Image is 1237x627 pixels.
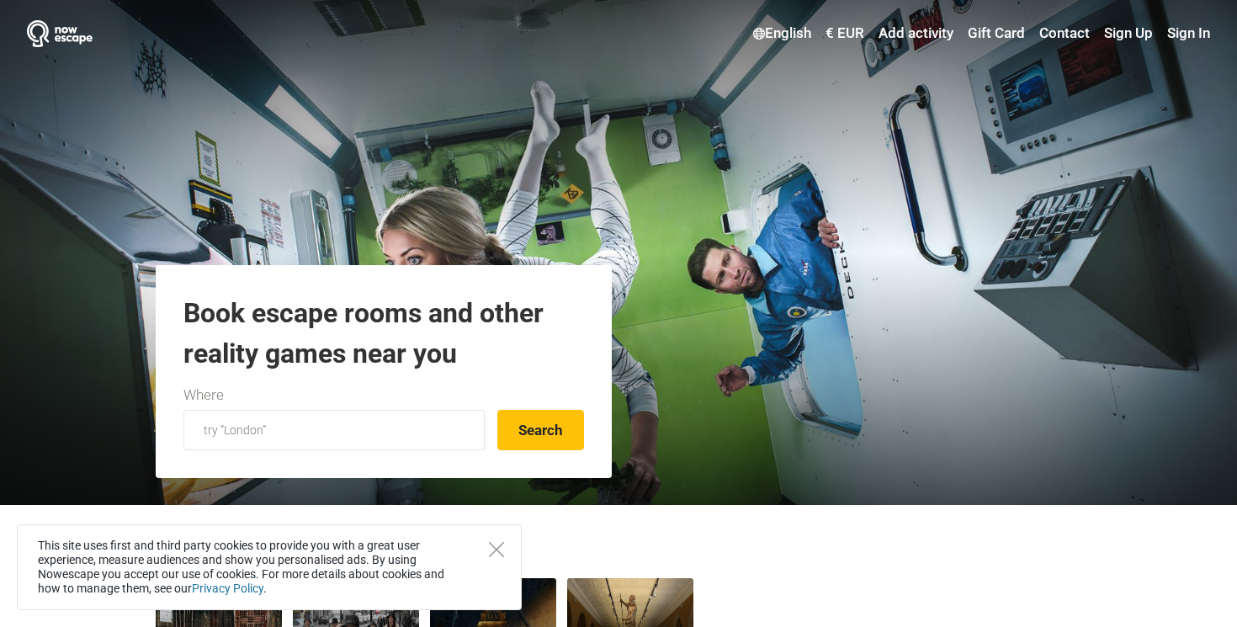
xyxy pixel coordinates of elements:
[156,530,1081,566] h3: Types of activities
[874,19,958,49] a: Add activity
[821,19,868,49] a: € EUR
[183,385,224,406] label: Where
[1035,19,1094,49] a: Contact
[17,524,522,610] div: This site uses first and third party cookies to provide you with a great user experience, measure...
[1163,19,1210,49] a: Sign In
[192,582,263,595] a: Privacy Policy
[1100,19,1157,49] a: Sign Up
[489,542,504,557] button: Close
[964,19,1029,49] a: Gift Card
[27,20,93,47] img: Nowescape logo
[753,28,765,40] img: English
[183,293,584,374] h1: Book escape rooms and other reality games near you
[183,410,485,450] input: try “London”
[497,410,584,450] button: Search
[749,19,815,49] a: English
